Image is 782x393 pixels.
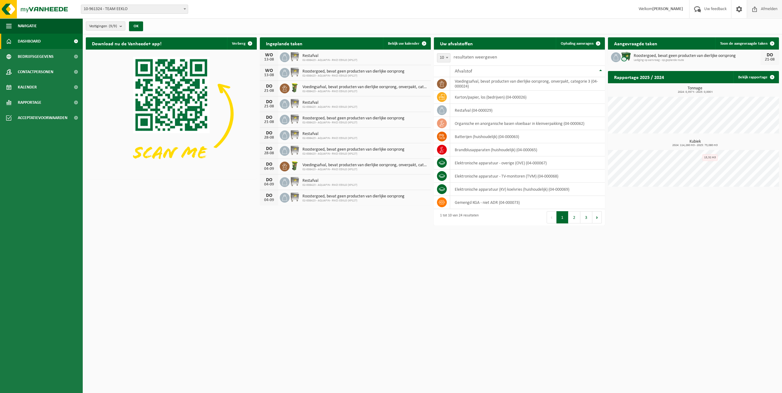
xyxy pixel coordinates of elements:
[290,161,300,171] img: WB-0060-HPE-GN-50
[263,193,275,198] div: DO
[232,42,245,46] span: Verberg
[302,105,357,109] span: 02-008423 - AQUAFIN - RWZI EEKLO (KP127)
[437,54,450,62] span: 10
[89,22,117,31] span: Vestigingen
[592,211,602,223] button: Next
[547,211,556,223] button: Previous
[263,99,275,104] div: DO
[18,49,54,64] span: Bedrijfsgegevens
[263,167,275,171] div: 04-09
[455,69,472,74] span: Afvalstof
[764,53,776,58] div: DO
[302,137,357,140] span: 02-008423 - AQUAFIN - RWZI EEKLO (KP127)
[290,98,300,109] img: WB-1100-GAL-GY-02
[290,129,300,140] img: WB-1100-GAL-GY-02
[608,37,663,49] h2: Aangevraagde taken
[388,42,419,46] span: Bekijk uw kalender
[611,144,779,147] span: 2024: 114,260 m3 - 2025: 73,080 m3
[290,192,300,202] img: WB-1100-GAL-GY-01
[556,37,604,50] a: Ophaling aanvragen
[383,37,430,50] a: Bekijk uw kalender
[715,37,778,50] a: Toon de aangevraagde taken
[611,140,779,147] h3: Kubiek
[18,18,37,34] span: Navigatie
[263,104,275,109] div: 21-08
[86,21,125,31] button: Vestigingen(9/9)
[450,130,605,143] td: batterijen (huishoudelijk) (04-000063)
[263,73,275,77] div: 13-08
[263,162,275,167] div: DO
[302,183,357,187] span: 02-008423 - AQUAFIN - RWZI EEKLO (KP127)
[302,194,404,199] span: Roostergoed, bevat geen producten van dierlijke oorsprong
[18,95,41,110] span: Rapportage
[450,170,605,183] td: elektronische apparatuur - TV-monitoren (TVM) (04-000068)
[454,55,497,60] label: resultaten weergeven
[302,69,404,74] span: Roostergoed, bevat geen producten van dierlijke oorsprong
[302,152,404,156] span: 02-008423 - AQUAFIN - RWZI EEKLO (KP127)
[437,211,479,224] div: 1 tot 10 van 24 resultaten
[561,42,594,46] span: Ophaling aanvragen
[260,37,309,49] h2: Ingeplande taken
[302,199,404,203] span: 02-008423 - AQUAFIN - RWZI EEKLO (KP127)
[302,90,428,93] span: 02-008423 - AQUAFIN - RWZI EEKLO (KP127)
[702,154,718,161] div: 13,32 m3
[568,211,580,223] button: 2
[302,58,357,62] span: 02-008423 - AQUAFIN - RWZI EEKLO (KP127)
[263,182,275,187] div: 04-09
[129,21,143,31] button: OK
[450,183,605,196] td: elektronische apparatuur (KV) koelvries (huishoudelijk) (04-000069)
[450,117,605,130] td: organische en anorganische basen vloeibaar in kleinverpakking (04-000062)
[302,121,404,125] span: 02-008423 - AQUAFIN - RWZI EEKLO (KP127)
[263,120,275,124] div: 21-08
[302,147,404,152] span: Roostergoed, bevat geen producten van dierlijke oorsprong
[450,196,605,209] td: gemengd KGA - niet ADR (04-000073)
[290,145,300,155] img: WB-1100-GAL-GY-01
[450,77,605,91] td: voedingsafval, bevat producten van dierlijke oorsprong, onverpakt, categorie 3 (04-000024)
[302,178,357,183] span: Restafval
[302,116,404,121] span: Roostergoed, bevat geen producten van dierlijke oorsprong
[263,53,275,58] div: WO
[302,163,428,168] span: Voedingsafval, bevat producten van dierlijke oorsprong, onverpakt, categorie 3
[290,67,300,77] img: WB-1100-GAL-GY-01
[109,24,117,28] count: (9/9)
[18,110,67,125] span: Acceptatievoorwaarden
[290,176,300,187] img: WB-1100-GAL-GY-02
[81,5,188,13] span: 10-961324 - TEAM EEKLO
[263,89,275,93] div: 21-08
[611,86,779,94] h3: Tonnage
[86,50,257,178] img: Download de VHEPlus App
[290,51,300,62] img: WB-1100-GAL-GY-02
[263,151,275,155] div: 28-08
[263,84,275,89] div: DO
[227,37,256,50] button: Verberg
[18,64,53,80] span: Contactpersonen
[450,156,605,170] td: elektronische apparatuur - overige (OVE) (04-000067)
[290,83,300,93] img: WB-0060-HPE-GN-50
[302,100,357,105] span: Restafval
[450,104,605,117] td: restafval (04-000029)
[81,5,188,14] span: 10-961324 - TEAM EEKLO
[652,7,683,11] strong: [PERSON_NAME]
[621,51,631,62] img: WB-1100-CU
[263,68,275,73] div: WO
[450,143,605,156] td: brandblusapparaten (huishoudelijk) (04-000065)
[263,146,275,151] div: DO
[733,71,778,83] a: Bekijk rapportage
[302,54,357,58] span: Restafval
[764,58,776,62] div: 21-08
[263,115,275,120] div: DO
[263,198,275,202] div: 04-09
[263,178,275,182] div: DO
[86,37,168,49] h2: Download nu de Vanheede+ app!
[611,91,779,94] span: 2024: 0,357 t - 2025: 0,000 t
[18,34,41,49] span: Dashboard
[720,42,768,46] span: Toon de aangevraagde taken
[634,54,761,58] span: Roostergoed, bevat geen producten van dierlijke oorsprong
[290,114,300,124] img: WB-1100-GAL-GY-01
[556,211,568,223] button: 1
[580,211,592,223] button: 3
[302,132,357,137] span: Restafval
[437,53,450,62] span: 10
[263,131,275,136] div: DO
[302,168,428,171] span: 02-008423 - AQUAFIN - RWZI EEKLO (KP127)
